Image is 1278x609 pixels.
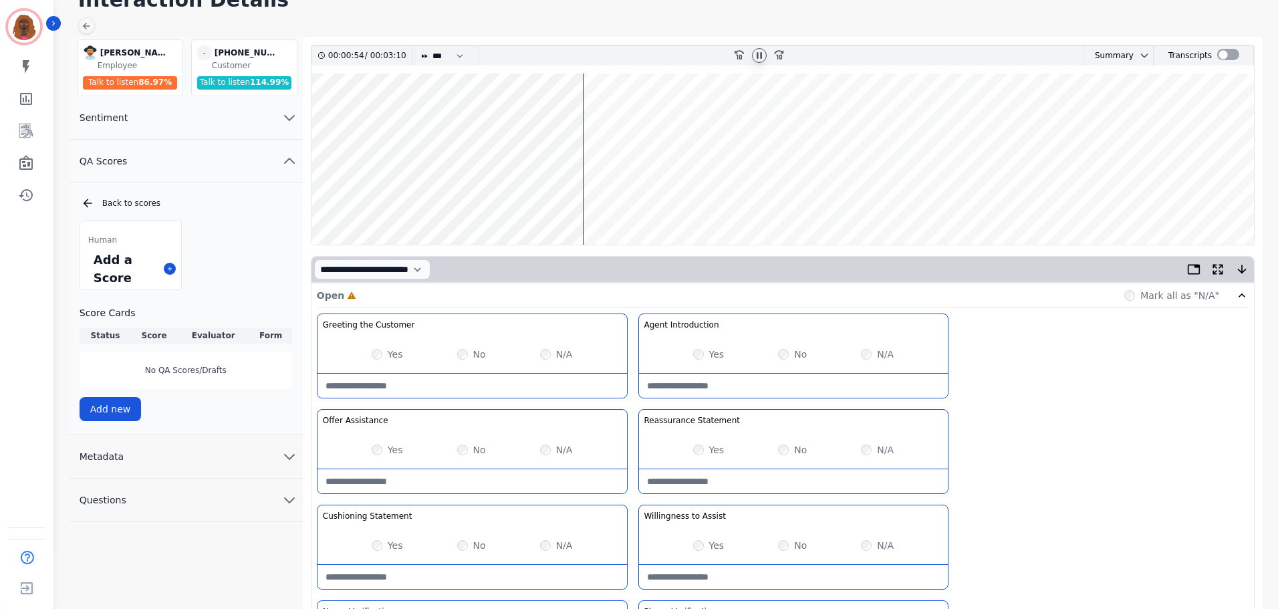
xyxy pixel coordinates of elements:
svg: chevron up [281,153,297,169]
button: Add new [80,397,142,421]
label: No [794,443,807,457]
label: Mark all as "N/A" [1140,289,1219,302]
div: Customer [212,60,294,71]
p: Open [317,289,344,302]
label: No [473,443,486,457]
span: Metadata [69,450,134,463]
div: / [328,46,410,66]
span: QA Scores [69,154,138,168]
th: Score [131,328,177,344]
div: Summary [1084,46,1134,66]
label: Yes [388,443,403,457]
span: Sentiment [69,111,138,124]
label: Yes [709,443,725,457]
span: - [197,45,212,60]
button: chevron down [1134,50,1150,61]
th: Form [250,328,292,344]
svg: chevron down [281,110,297,126]
div: Talk to listen [197,76,292,90]
button: Metadata chevron down [69,435,303,479]
label: N/A [556,443,573,457]
label: No [794,348,807,361]
button: Sentiment chevron down [69,96,303,140]
div: Back to scores [81,197,292,210]
h3: Willingness to Assist [644,511,726,521]
button: Questions chevron down [69,479,303,522]
div: No QA Scores/Drafts [80,352,292,389]
div: 00:03:10 [368,46,404,66]
label: Yes [388,539,403,552]
span: Questions [69,493,137,507]
div: 00:00:54 [328,46,365,66]
label: Yes [388,348,403,361]
label: Yes [709,539,725,552]
div: [PHONE_NUMBER] [215,45,281,60]
div: Employee [98,60,180,71]
div: Talk to listen [83,76,178,90]
span: Human [88,235,117,245]
span: 86.97 % [138,78,172,87]
label: Yes [709,348,725,361]
h3: Cushioning Statement [323,511,412,521]
div: [PERSON_NAME] [100,45,167,60]
h3: Agent Introduction [644,320,719,330]
span: 114.99 % [250,78,289,87]
th: Evaluator [177,328,250,344]
label: N/A [556,348,573,361]
h3: Greeting the Customer [323,320,415,330]
div: Transcripts [1168,46,1212,66]
svg: chevron down [281,449,297,465]
svg: chevron down [281,492,297,508]
h3: Reassurance Statement [644,415,740,426]
h3: Offer Assistance [323,415,388,426]
h3: Score Cards [80,306,292,320]
label: No [473,539,486,552]
svg: chevron down [1139,50,1150,61]
label: N/A [556,539,573,552]
label: N/A [877,348,894,361]
div: Add a Score [91,248,158,289]
th: Status [80,328,131,344]
label: No [473,348,486,361]
label: N/A [877,443,894,457]
label: N/A [877,539,894,552]
button: QA Scores chevron up [69,140,303,183]
img: Bordered avatar [8,11,40,43]
label: No [794,539,807,552]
